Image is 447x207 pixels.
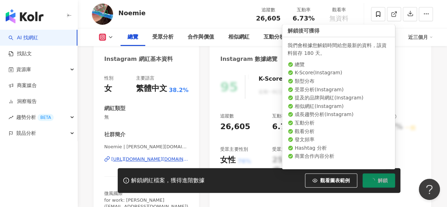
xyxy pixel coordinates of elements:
div: Noemie [118,8,146,17]
span: rise [8,115,13,120]
a: 商案媒合 [8,82,37,89]
span: 38.2% [169,86,189,94]
li: 觀看分析 [288,128,389,135]
div: 受眾分析 [152,33,173,41]
span: loading [369,177,376,184]
div: 合作與價值 [188,33,214,41]
a: 洞察報告 [8,98,37,105]
div: 女性 [220,155,236,166]
span: 觀看圖表範例 [320,178,350,183]
a: [URL][DOMAIN_NAME][DOMAIN_NAME] [104,156,188,162]
div: 受眾主要年齡 [272,146,300,153]
div: 網紅類型 [104,105,125,112]
button: 解鎖 [363,173,395,188]
a: 找貼文 [8,50,32,57]
span: 趨勢分析 [16,109,54,125]
li: 類型分布 [288,78,389,85]
span: Noemie | [PERSON_NAME][DOMAIN_NAME][PERSON_NAME] [104,144,188,150]
div: 受眾主要性別 [220,146,248,153]
li: 相似網紅 ( Instagram ) [288,103,389,110]
div: 我們會根據您解鎖時間給您最新的資料，該資料留存 180 天。 [288,41,389,57]
span: 資源庫 [16,62,31,77]
div: 互動率 [272,113,293,119]
li: 受眾分析 ( Instagram ) [288,86,389,93]
img: KOL Avatar [92,4,113,25]
div: 觀看率 [325,6,352,13]
button: 觀看圖表範例 [305,173,357,188]
div: 26,605 [220,121,250,132]
div: 相似網紅 [228,33,249,41]
li: K-Score ( Instagram ) [288,69,389,76]
div: 繁體中文 [136,83,167,94]
span: 26,605 [256,15,280,22]
span: 競品分析 [16,125,36,141]
div: 互動率 [290,6,317,13]
li: Hashtag 分析 [288,145,389,152]
div: 解鎖網紅檔案，獲得進階數據 [131,177,205,184]
div: 解鎖後可獲得 [282,25,395,37]
li: 提及的品牌與網紅 ( Instagram ) [288,94,389,102]
div: 性別 [104,75,113,81]
span: 6.73% [293,15,314,22]
li: 商業合作內容分析 [288,153,389,160]
div: 6.73% [272,121,299,132]
div: Instagram 數據總覽 [220,55,277,63]
div: BETA [37,114,54,121]
li: 發文頻率 [288,136,389,143]
a: searchAI 找網紅 [8,34,38,41]
div: Instagram 網紅基本資料 [104,55,173,63]
div: 追蹤數 [220,113,234,119]
img: logo [6,9,43,23]
div: 女 [104,83,112,94]
div: [URL][DOMAIN_NAME][DOMAIN_NAME] [111,156,188,162]
span: 無資料 [329,15,348,22]
div: 主要語言 [136,75,154,81]
div: 互動分析 [264,33,285,41]
li: 成長趨勢分析 ( Instagram ) [288,111,389,118]
li: 互動分析 [288,120,389,127]
div: 總覽 [128,33,138,41]
div: 社群簡介 [104,131,125,138]
div: 近三個月 [408,31,433,43]
div: K-Score : [258,75,303,83]
div: 追蹤數 [255,6,282,13]
span: 無 [104,114,188,120]
li: 總覽 [288,61,389,68]
span: 解鎖 [378,178,388,183]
